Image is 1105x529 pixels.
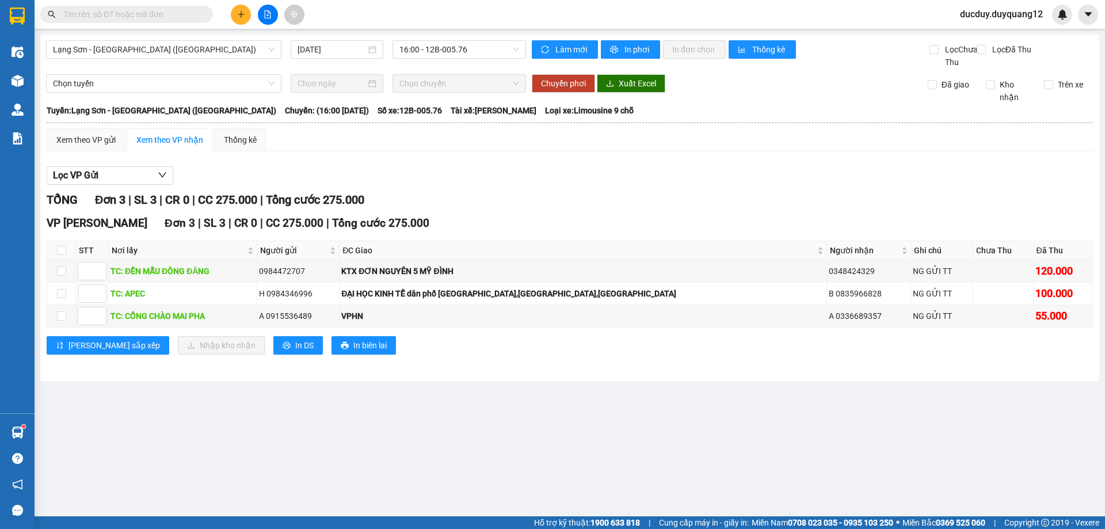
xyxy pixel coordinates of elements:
[532,74,595,93] button: Chuyển phơi
[399,75,519,92] span: Chọn chuyến
[951,7,1052,21] span: ducduy.duyquang12
[76,241,109,260] th: STT
[663,40,726,59] button: In đơn chọn
[995,78,1035,104] span: Kho nhận
[788,518,893,527] strong: 0708 023 035 - 0935 103 250
[1053,78,1088,91] span: Trên xe
[729,40,796,59] button: bar-chartThống kê
[53,168,98,182] span: Lọc VP Gửi
[12,479,23,490] span: notification
[158,170,167,180] span: down
[204,216,226,230] span: SL 3
[260,244,328,257] span: Người gửi
[47,216,147,230] span: VP [PERSON_NAME]
[829,265,909,277] div: 0348424329
[264,10,272,18] span: file-add
[555,43,589,56] span: Làm mới
[159,193,162,207] span: |
[298,43,366,56] input: 12/10/2025
[342,244,814,257] span: ĐC Giao
[1035,286,1091,302] div: 100.000
[12,505,23,516] span: message
[829,287,909,300] div: B 0835966828
[913,310,971,322] div: NG GỬI TT
[341,310,824,322] div: VPHN
[911,241,973,260] th: Ghi chú
[12,453,23,464] span: question-circle
[110,287,255,300] div: TC: APEC
[198,193,257,207] span: CC 275.000
[1078,5,1098,25] button: caret-down
[47,166,173,185] button: Lọc VP Gửi
[53,41,275,58] span: Lạng Sơn - Hà Nội (Limousine)
[1041,519,1049,527] span: copyright
[597,74,665,93] button: downloadXuất Excel
[937,78,974,91] span: Đã giao
[399,41,519,58] span: 16:00 - 12B-005.76
[298,77,366,90] input: Chọn ngày
[47,106,276,115] b: Tuyến: Lạng Sơn - [GEOGRAPHIC_DATA] ([GEOGRAPHIC_DATA])
[913,287,971,300] div: NG GỬI TT
[752,516,893,529] span: Miền Nam
[273,336,323,355] button: printerIn DS
[830,244,900,257] span: Người nhận
[738,45,748,55] span: bar-chart
[165,193,189,207] span: CR 0
[136,134,203,146] div: Xem theo VP nhận
[601,40,660,59] button: printerIn phơi
[1057,9,1068,20] img: icon-new-feature
[896,520,900,525] span: ⚪️
[973,241,1034,260] th: Chưa Thu
[1035,263,1091,279] div: 120.000
[260,193,263,207] span: |
[12,427,24,439] img: warehouse-icon
[22,425,25,428] sup: 1
[198,216,201,230] span: |
[192,193,195,207] span: |
[332,216,429,230] span: Tổng cước 275.000
[165,216,195,230] span: Đơn 3
[231,5,251,25] button: plus
[534,516,640,529] span: Hỗ trợ kỹ thuật:
[988,43,1033,56] span: Lọc Đã Thu
[110,265,255,277] div: TC: ĐỀN MẪU ĐỒNG ĐĂNG
[10,7,25,25] img: logo-vxr
[266,193,364,207] span: Tổng cước 275.000
[234,216,257,230] span: CR 0
[610,45,620,55] span: printer
[63,8,199,21] input: Tìm tên, số ĐT hoặc mã đơn
[940,43,980,68] span: Lọc Chưa Thu
[913,265,971,277] div: NG GỬI TT
[112,244,245,257] span: Nơi lấy
[47,336,169,355] button: sort-ascending[PERSON_NAME] sắp xếp
[12,104,24,116] img: warehouse-icon
[285,104,369,117] span: Chuyến: (16:00 [DATE])
[95,193,125,207] span: Đơn 3
[649,516,650,529] span: |
[341,287,824,300] div: ĐẠI HỌC KINH TẾ dân phố [GEOGRAPHIC_DATA],[GEOGRAPHIC_DATA],[GEOGRAPHIC_DATA]
[451,104,536,117] span: Tài xế: [PERSON_NAME]
[284,5,304,25] button: aim
[259,265,338,277] div: 0984472707
[68,339,160,352] span: [PERSON_NAME] sắp xếp
[178,336,265,355] button: downloadNhập kho nhận
[341,265,824,277] div: KTX ĐƠN NGUYÊN 5 MỸ ĐÌNH
[590,518,640,527] strong: 1900 633 818
[266,216,323,230] span: CC 275.000
[260,216,263,230] span: |
[128,193,131,207] span: |
[12,132,24,144] img: solution-icon
[48,10,56,18] span: search
[56,341,64,351] span: sort-ascending
[829,310,909,322] div: A 0336689357
[237,10,245,18] span: plus
[1083,9,1093,20] span: caret-down
[47,193,78,207] span: TỔNG
[134,193,157,207] span: SL 3
[902,516,985,529] span: Miền Bắc
[290,10,298,18] span: aim
[12,46,24,58] img: warehouse-icon
[541,45,551,55] span: sync
[994,516,996,529] span: |
[259,287,338,300] div: H 0984346996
